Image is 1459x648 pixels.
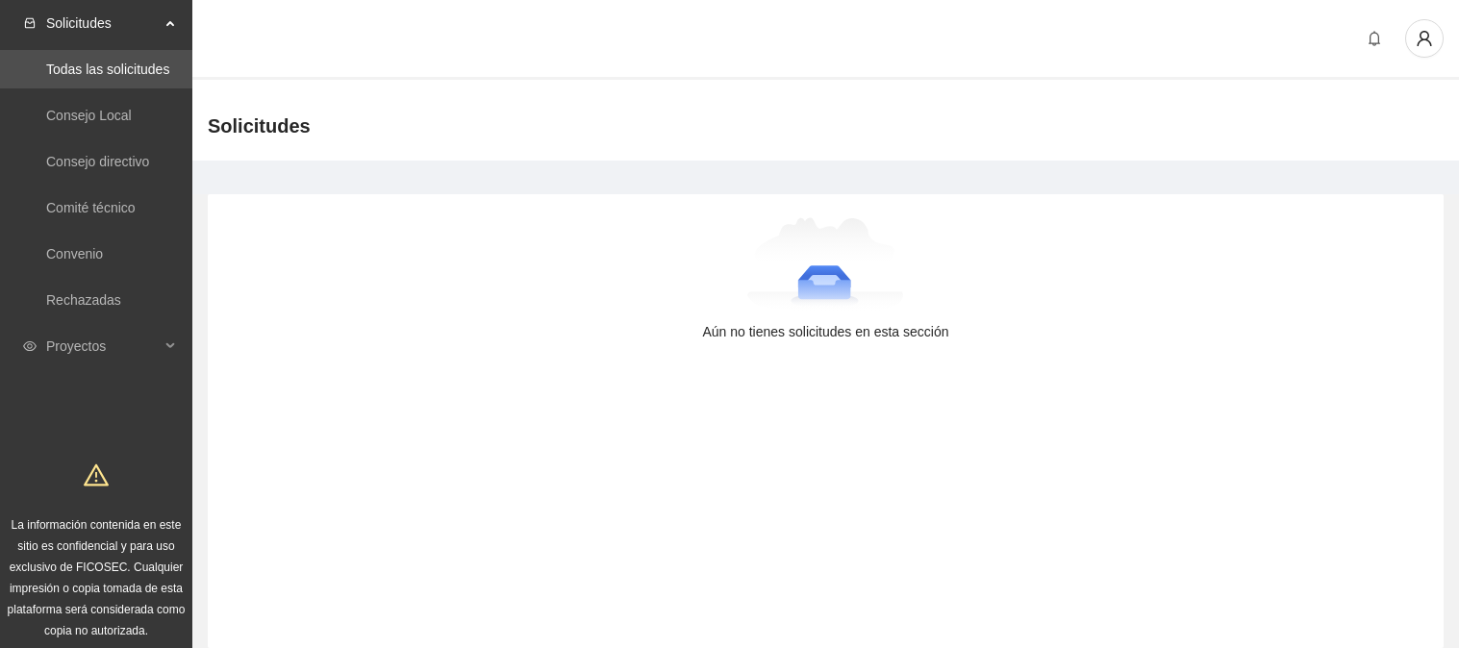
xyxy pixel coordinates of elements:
[46,292,121,308] a: Rechazadas
[1406,30,1443,47] span: user
[84,462,109,487] span: warning
[46,246,103,262] a: Convenio
[23,16,37,30] span: inbox
[239,321,1413,342] div: Aún no tienes solicitudes en esta sección
[208,111,311,141] span: Solicitudes
[1405,19,1444,58] button: user
[46,62,169,77] a: Todas las solicitudes
[747,217,904,313] img: Aún no tienes solicitudes en esta sección
[1360,31,1389,46] span: bell
[8,518,186,637] span: La información contenida en este sitio es confidencial y para uso exclusivo de FICOSEC. Cualquier...
[46,200,136,215] a: Comité técnico
[46,154,149,169] a: Consejo directivo
[46,108,132,123] a: Consejo Local
[1359,23,1390,54] button: bell
[46,4,160,42] span: Solicitudes
[23,339,37,353] span: eye
[46,327,160,365] span: Proyectos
